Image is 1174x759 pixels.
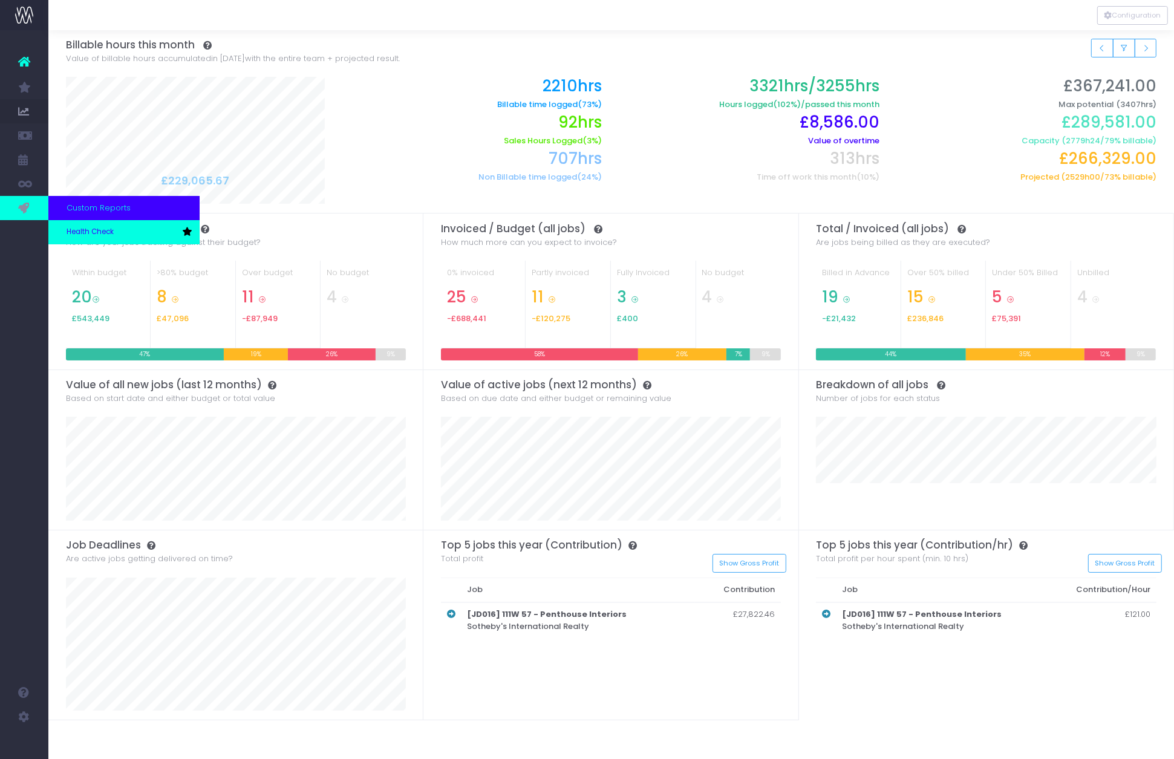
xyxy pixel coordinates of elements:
h3: Top 5 jobs this year (Contribution) [441,539,781,551]
div: Billed in Advance [822,267,895,288]
h3: Job Deadlines [66,539,406,551]
span: 5 [992,288,1002,307]
span: £47,096 [157,314,189,324]
div: No budget [702,267,775,288]
span: How much more can you expect to invoice? [441,236,617,249]
span: Total / Invoiced (all jobs) [816,223,949,235]
div: 26% [638,348,726,360]
td: £27,822.46 [695,602,781,639]
div: 9% [1126,348,1156,360]
div: 19% [224,348,288,360]
h2: 92hrs [343,113,602,132]
h3: Value of active jobs (next 12 months) [441,379,781,391]
div: 9% [376,348,406,360]
h2: 3321hrs/3255hrs [620,77,879,96]
div: Unbilled [1077,267,1150,288]
h2: £289,581.00 [898,113,1156,132]
div: 44% [816,348,965,360]
h2: £8,586.00 [620,113,879,132]
div: 47% [66,348,224,360]
div: Small button group [1091,39,1156,57]
span: Total profit per hour spent (min. 10 hrs) [816,553,968,565]
a: Health Check [48,220,200,244]
th: Job [461,578,694,602]
div: Over budget [242,267,315,288]
span: Based on start date and either budget or total value [66,393,275,405]
div: Partly invoiced [532,267,604,288]
h6: Billable time logged [343,100,602,109]
span: Total profit [441,553,483,565]
h3: Billable hours this month [66,39,1157,51]
span: Breakdown of all jobs [816,379,928,391]
span: Invoiced / Budget (all jobs) [441,223,585,235]
h2: 313hrs [620,149,879,168]
div: No budget [327,267,400,288]
th: Contribution/Hour [1049,578,1156,602]
span: 4 [1077,288,1088,307]
h3: Top 5 jobs this year (Contribution/hr) [816,539,1156,551]
h6: Time off work this month [620,172,879,182]
span: 2779h24 [1066,136,1100,146]
button: Show Gross Profit [713,554,786,573]
span: Number of jobs for each status [816,393,940,405]
span: (102%) [773,100,801,109]
span: 20 [72,288,92,307]
span: -£87,949 [242,314,278,324]
span: Health Check [67,227,114,238]
span: 25 [447,288,466,307]
span: 15 [907,288,924,307]
div: Within budget [72,267,145,288]
div: 7% [726,348,750,360]
span: (3%) [582,136,602,146]
div: Vertical button group [1097,6,1168,25]
span: -£120,275 [532,314,570,324]
span: 3 [617,288,627,307]
h6: Non Billable time logged [343,172,602,182]
h6: Projected ( / % billable) [898,172,1156,182]
span: 2529h00 [1065,172,1100,182]
div: Fully Invoiced [617,267,690,288]
strong: [JD016] 111W 57 - Penthouse Interiors [467,608,627,620]
th: Sotheby's International Realty [461,602,694,639]
div: 35% [966,348,1085,360]
h6: Capacity ( / % billable) [898,136,1156,146]
button: Show Gross Profit [1088,554,1162,573]
span: £400 [617,314,638,324]
img: images/default_profile_image.png [15,735,33,753]
span: Custom Reports [67,202,131,214]
th: Job [836,578,1049,602]
button: Configuration [1097,6,1168,25]
span: £75,391 [992,314,1021,324]
span: Are jobs being billed as they are executed? [816,236,990,249]
strong: [JD016] 111W 57 - Penthouse Interiors [843,608,1002,620]
h2: £266,329.00 [898,149,1156,168]
span: (73%) [578,100,602,109]
th: Sotheby's International Realty [836,602,1049,639]
span: Based on due date and either budget or remaining value [441,393,671,405]
td: £121.00 [1049,602,1156,639]
h3: Value of all new jobs (last 12 months) [66,379,406,391]
span: 19 [822,288,838,307]
div: 9% [750,348,781,360]
th: Contribution [695,578,781,602]
span: (10%) [856,172,879,182]
span: 8 [157,288,167,307]
div: 58% [441,348,638,360]
span: -£688,441 [447,314,486,324]
h6: Max potential (3407hrs) [898,100,1156,109]
h6: Value of overtime [620,136,879,146]
h6: Hours logged /passed this month [620,100,879,109]
span: 4 [327,288,337,307]
span: -£21,432 [822,314,856,324]
span: 11 [242,288,254,307]
div: 0% invoiced [447,267,520,288]
div: Under 50% Billed [992,267,1065,288]
h2: 707hrs [343,149,602,168]
h2: 2210hrs [343,77,602,96]
h6: Sales Hours Logged [343,136,602,146]
span: 11 [532,288,544,307]
span: £543,449 [72,314,109,324]
span: 4 [702,288,713,307]
span: Are active jobs getting delivered on time? [66,553,233,565]
span: 73 [1104,172,1114,182]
